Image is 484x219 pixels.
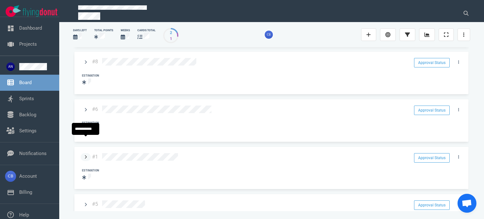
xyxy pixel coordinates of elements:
[137,28,156,32] div: cards total
[94,28,113,32] div: Total Points
[82,169,99,173] div: Estimation
[170,36,172,42] div: 1
[265,31,273,39] img: 26
[414,200,450,210] button: Approval Status
[19,112,36,118] a: Backlog
[92,106,98,112] a: #6
[19,96,34,101] a: Sprints
[19,212,29,218] a: Help
[23,8,57,17] img: Flying Donut text logo
[19,80,32,85] a: Board
[414,106,450,115] button: Approval Status
[92,154,98,160] a: #1
[170,30,172,36] div: 2
[19,173,37,179] a: Account
[73,28,87,32] div: days left
[92,201,98,207] a: #5
[19,151,47,156] a: Notifications
[414,58,450,67] button: Approval Status
[121,28,130,32] div: Weeks
[19,41,37,47] a: Projects
[414,153,450,163] button: Approval Status
[19,189,32,195] a: Billing
[92,59,98,65] a: #8
[458,194,476,213] div: Open chat
[19,25,42,31] a: Dashboard
[82,74,99,78] div: Estimation
[19,128,37,134] a: Settings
